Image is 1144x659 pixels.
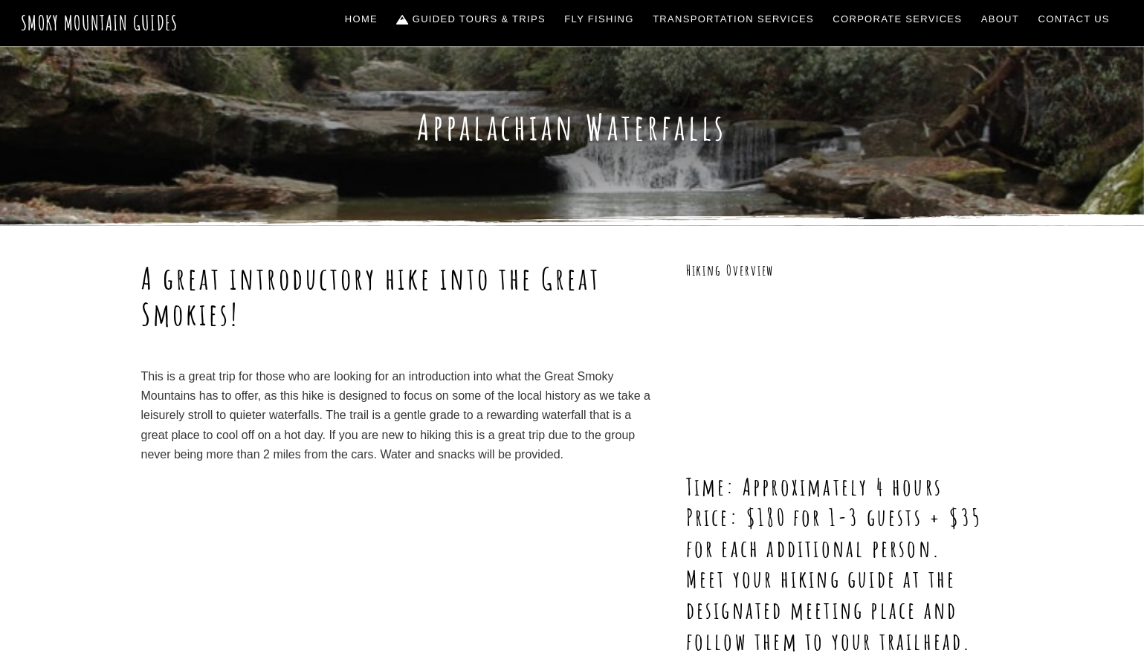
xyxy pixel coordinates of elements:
a: Corporate Services [827,4,969,35]
span: This is a great trip for those who are looking for an introduction into what the Great Smoky Moun... [141,370,650,461]
a: Guided Tours & Trips [391,4,552,35]
h3: Hiking Overview [686,261,1004,281]
a: About [975,4,1025,35]
a: Home [339,4,384,35]
a: Transportation Services [647,4,819,35]
a: Smoky Mountain Guides [21,10,178,35]
h1: Appalachian Waterfalls [141,105,1004,149]
a: Contact Us [1032,4,1116,35]
h1: A great introductory hike into the Great Smokies! [141,261,659,332]
a: Fly Fishing [559,4,640,35]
